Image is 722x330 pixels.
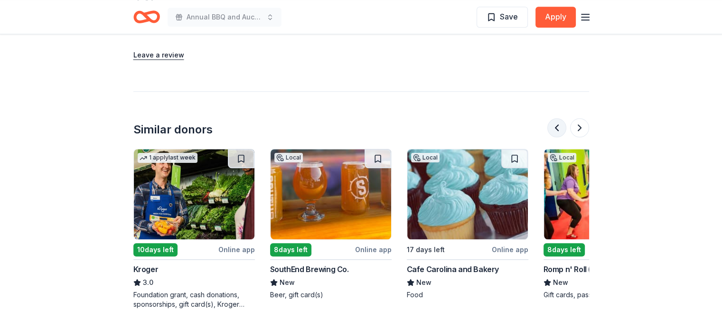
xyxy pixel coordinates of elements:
[544,149,665,300] a: Image for Romp n' Roll (Concord)Local8days leftOnline appRomp n' Roll ([GEOGRAPHIC_DATA])NewGift ...
[133,149,255,309] a: Image for Kroger1 applylast week10days leftOnline appKroger3.0Foundation grant, cash donations, s...
[407,149,528,300] a: Image for Cafe Carolina and BakeryLocal17 days leftOnline appCafe Carolina and BakeryNewFood
[133,49,184,61] button: Leave a review
[168,8,281,27] button: Annual BBQ and Auction
[274,153,303,162] div: Local
[138,153,197,163] div: 1 apply last week
[411,153,440,162] div: Local
[407,244,445,255] div: 17 days left
[270,290,392,300] div: Beer, gift card(s)
[143,277,153,288] span: 3.0
[280,277,295,288] span: New
[271,149,391,239] img: Image for SouthEnd Brewing Co.
[544,149,665,239] img: Image for Romp n' Roll (Concord)
[218,244,255,255] div: Online app
[133,243,178,256] div: 10 days left
[187,11,263,23] span: Annual BBQ and Auction
[270,243,311,256] div: 8 days left
[407,264,499,275] div: Cafe Carolina and Bakery
[355,244,392,255] div: Online app
[544,264,665,275] div: Romp n' Roll ([GEOGRAPHIC_DATA])
[133,122,213,137] div: Similar donors
[477,7,528,28] button: Save
[544,243,585,256] div: 8 days left
[133,290,255,309] div: Foundation grant, cash donations, sponsorships, gift card(s), Kroger products
[134,149,254,239] img: Image for Kroger
[407,290,528,300] div: Food
[407,149,528,239] img: Image for Cafe Carolina and Bakery
[133,264,159,275] div: Kroger
[133,6,160,28] a: Home
[500,10,518,23] span: Save
[553,277,568,288] span: New
[270,149,392,300] a: Image for SouthEnd Brewing Co.Local8days leftOnline appSouthEnd Brewing Co.NewBeer, gift card(s)
[270,264,349,275] div: SouthEnd Brewing Co.
[492,244,528,255] div: Online app
[548,153,576,162] div: Local
[535,7,576,28] button: Apply
[416,277,431,288] span: New
[544,290,665,300] div: Gift cards, passes, coupons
